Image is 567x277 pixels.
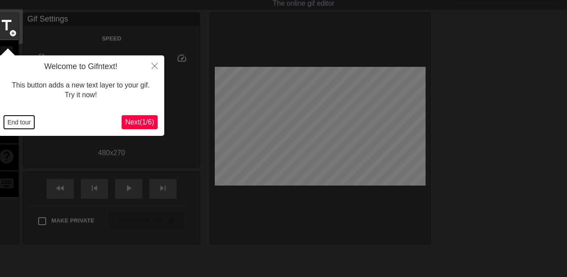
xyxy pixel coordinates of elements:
[145,55,164,76] button: Close
[4,116,34,129] button: End tour
[122,115,158,129] button: Next
[4,62,158,72] h4: Welcome to Gifntext!
[4,72,158,109] div: This button adds a new text layer to your gif. Try it now!
[125,118,154,126] span: Next ( 1 / 6 )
